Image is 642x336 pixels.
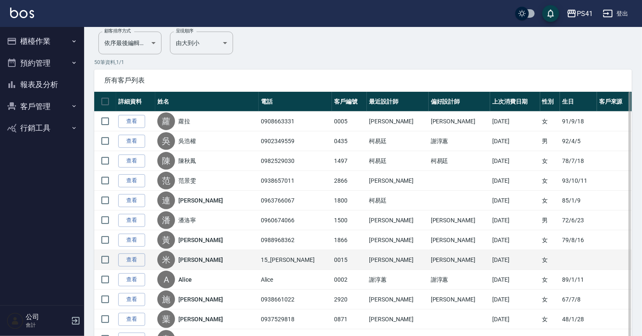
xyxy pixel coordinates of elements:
td: 女 [540,112,560,131]
td: 女 [540,250,560,270]
td: 女 [540,309,560,329]
td: 女 [540,270,560,290]
td: 女 [540,290,560,309]
a: 查看 [118,273,145,286]
a: 蘿拉 [178,117,190,125]
td: [DATE] [490,191,540,211]
a: 查看 [118,115,145,128]
div: 米 [157,251,175,269]
th: 性別 [540,92,560,112]
td: 柯易廷 [367,191,429,211]
button: 報表及分析 [3,74,81,96]
a: 查看 [118,155,145,168]
td: 女 [540,171,560,191]
div: 范 [157,172,175,189]
td: 女 [540,230,560,250]
th: 電話 [259,92,332,112]
button: 櫃檯作業 [3,30,81,52]
td: [DATE] [490,151,540,171]
label: 呈現順序 [176,28,194,34]
td: [DATE] [490,270,540,290]
td: 15_[PERSON_NAME] [259,250,332,270]
a: [PERSON_NAME] [178,256,223,264]
td: 93/10/11 [560,171,597,191]
td: [PERSON_NAME] [367,290,429,309]
a: 查看 [118,234,145,247]
td: [PERSON_NAME] [429,112,491,131]
td: 女 [540,151,560,171]
a: 范景雯 [178,176,196,185]
td: 2866 [332,171,367,191]
td: [DATE] [490,250,540,270]
th: 客戶編號 [332,92,367,112]
a: 潘洛寧 [178,216,196,224]
th: 客戶來源 [597,92,632,112]
td: 0908663331 [259,112,332,131]
td: 0005 [332,112,367,131]
td: [PERSON_NAME] [367,250,429,270]
a: [PERSON_NAME] [178,315,223,323]
a: 查看 [118,253,145,267]
td: 謝淳蕙 [429,270,491,290]
p: 50 筆資料, 1 / 1 [94,59,632,66]
td: 謝淳蕙 [429,131,491,151]
td: 柯易廷 [367,131,429,151]
div: 蘿 [157,112,175,130]
td: 女 [540,191,560,211]
td: 謝淳蕙 [367,270,429,290]
td: 0937529818 [259,309,332,329]
button: save [542,5,559,22]
button: PS41 [563,5,596,22]
a: [PERSON_NAME] [178,295,223,304]
td: 0015 [332,250,367,270]
td: 0988968362 [259,230,332,250]
td: 1500 [332,211,367,230]
td: [PERSON_NAME] [367,112,429,131]
a: [PERSON_NAME] [178,236,223,244]
td: [DATE] [490,171,540,191]
td: 89/1/11 [560,270,597,290]
th: 偏好設計師 [429,92,491,112]
td: [DATE] [490,131,540,151]
td: 85/1/9 [560,191,597,211]
label: 顧客排序方式 [104,28,131,34]
td: 72/6/23 [560,211,597,230]
td: 男 [540,211,560,230]
td: 柯易廷 [429,151,491,171]
button: 預約管理 [3,52,81,74]
td: 1866 [332,230,367,250]
td: 91/9/18 [560,112,597,131]
div: PS41 [577,8,593,19]
button: 客戶管理 [3,96,81,117]
a: 查看 [118,194,145,207]
button: 行銷工具 [3,117,81,139]
div: A [157,271,175,288]
button: 登出 [600,6,632,21]
td: [DATE] [490,309,540,329]
div: 陳 [157,152,175,170]
td: [PERSON_NAME] [429,290,491,309]
a: 陳秋鳳 [178,157,196,165]
td: 男 [540,131,560,151]
td: [PERSON_NAME] [367,211,429,230]
td: [PERSON_NAME] [367,230,429,250]
td: 92/4/5 [560,131,597,151]
td: 1800 [332,191,367,211]
td: [DATE] [490,112,540,131]
td: 0938657011 [259,171,332,191]
span: 所有客戶列表 [104,76,622,85]
div: 吳 [157,132,175,150]
a: 查看 [118,313,145,326]
a: Alice [178,275,192,284]
td: [DATE] [490,211,540,230]
th: 上次消費日期 [490,92,540,112]
td: 0938661022 [259,290,332,309]
td: [PERSON_NAME] [367,309,429,329]
td: 0871 [332,309,367,329]
p: 會計 [26,321,69,329]
a: 查看 [118,174,145,187]
td: 0982529030 [259,151,332,171]
div: 黃 [157,231,175,249]
img: Person [7,312,24,329]
td: 1497 [332,151,367,171]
